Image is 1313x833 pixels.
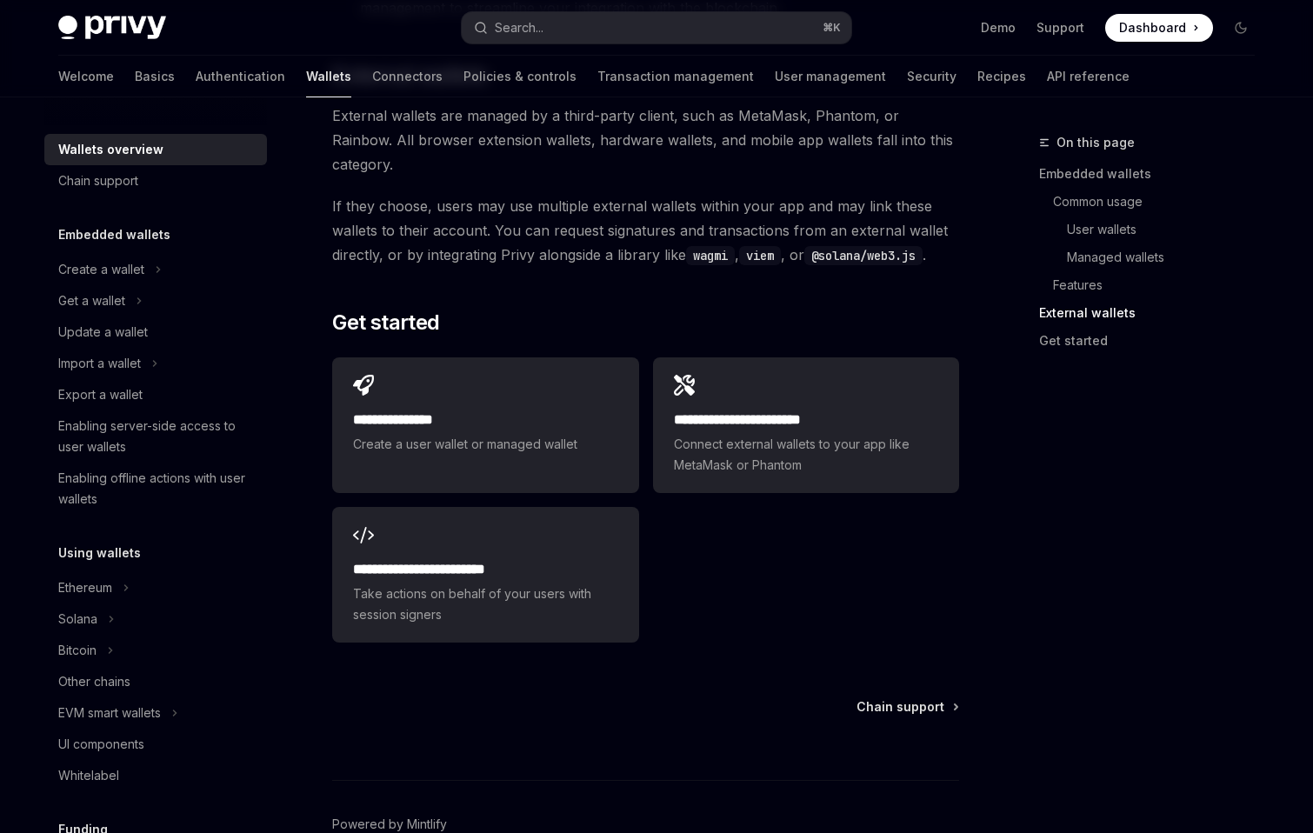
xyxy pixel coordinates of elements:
a: Security [907,56,956,97]
a: Welcome [58,56,114,97]
div: Ethereum [58,577,112,598]
a: User wallets [1039,216,1269,243]
button: Toggle Solana section [44,603,267,635]
a: Support [1036,19,1084,37]
a: Whitelabel [44,760,267,791]
a: Common usage [1039,188,1269,216]
button: Toggle Ethereum section [44,572,267,603]
div: Search... [495,17,543,38]
a: Other chains [44,666,267,697]
a: Basics [135,56,175,97]
a: Recipes [977,56,1026,97]
a: Chain support [44,165,267,197]
button: Toggle Get a wallet section [44,285,267,317]
span: Take actions on behalf of your users with session signers [353,583,617,625]
div: UI components [58,734,144,755]
a: Get started [1039,327,1269,355]
a: Managed wallets [1039,243,1269,271]
button: Toggle EVM smart wallets section [44,697,267,729]
div: Update a wallet [58,322,148,343]
a: Enabling offline actions with user wallets [44,463,267,515]
button: Toggle Create a wallet section [44,254,267,285]
a: Enabling server-side access to user wallets [44,410,267,463]
a: Dashboard [1105,14,1213,42]
div: Create a wallet [58,259,144,280]
span: If they choose, users may use multiple external wallets within your app and may link these wallet... [332,194,959,267]
div: EVM smart wallets [58,703,161,723]
div: Whitelabel [58,765,119,786]
a: Connectors [372,56,443,97]
div: Import a wallet [58,353,141,374]
a: Chain support [856,698,957,716]
h5: Using wallets [58,543,141,563]
a: Authentication [196,56,285,97]
button: Toggle Import a wallet section [44,348,267,379]
a: Features [1039,271,1269,299]
span: Get started [332,309,439,337]
a: Transaction management [597,56,754,97]
code: @solana/web3.js [804,246,923,265]
div: Bitcoin [58,640,97,661]
a: UI components [44,729,267,760]
a: Update a wallet [44,317,267,348]
span: On this page [1056,132,1135,153]
span: Connect external wallets to your app like MetaMask or Phantom [674,434,938,476]
div: Chain support [58,170,138,191]
a: Powered by Mintlify [332,816,447,833]
a: Export a wallet [44,379,267,410]
a: Embedded wallets [1039,160,1269,188]
span: Dashboard [1119,19,1186,37]
code: wagmi [686,246,735,265]
span: ⌘ K [823,21,841,35]
a: Demo [981,19,1016,37]
div: Enabling server-side access to user wallets [58,416,257,457]
a: External wallets [1039,299,1269,327]
div: Solana [58,609,97,630]
div: Wallets overview [58,139,163,160]
button: Toggle dark mode [1227,14,1255,42]
a: API reference [1047,56,1130,97]
button: Open search [462,12,851,43]
a: Wallets [306,56,351,97]
span: Create a user wallet or managed wallet [353,434,617,455]
img: dark logo [58,16,166,40]
a: User management [775,56,886,97]
div: Enabling offline actions with user wallets [58,468,257,510]
code: viem [739,246,781,265]
h5: Embedded wallets [58,224,170,245]
div: Other chains [58,671,130,692]
button: Toggle Bitcoin section [44,635,267,666]
div: Get a wallet [58,290,125,311]
a: Policies & controls [463,56,577,97]
a: Wallets overview [44,134,267,165]
div: Export a wallet [58,384,143,405]
span: Chain support [856,698,944,716]
span: External wallets are managed by a third-party client, such as MetaMask, Phantom, or Rainbow. All ... [332,103,959,177]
